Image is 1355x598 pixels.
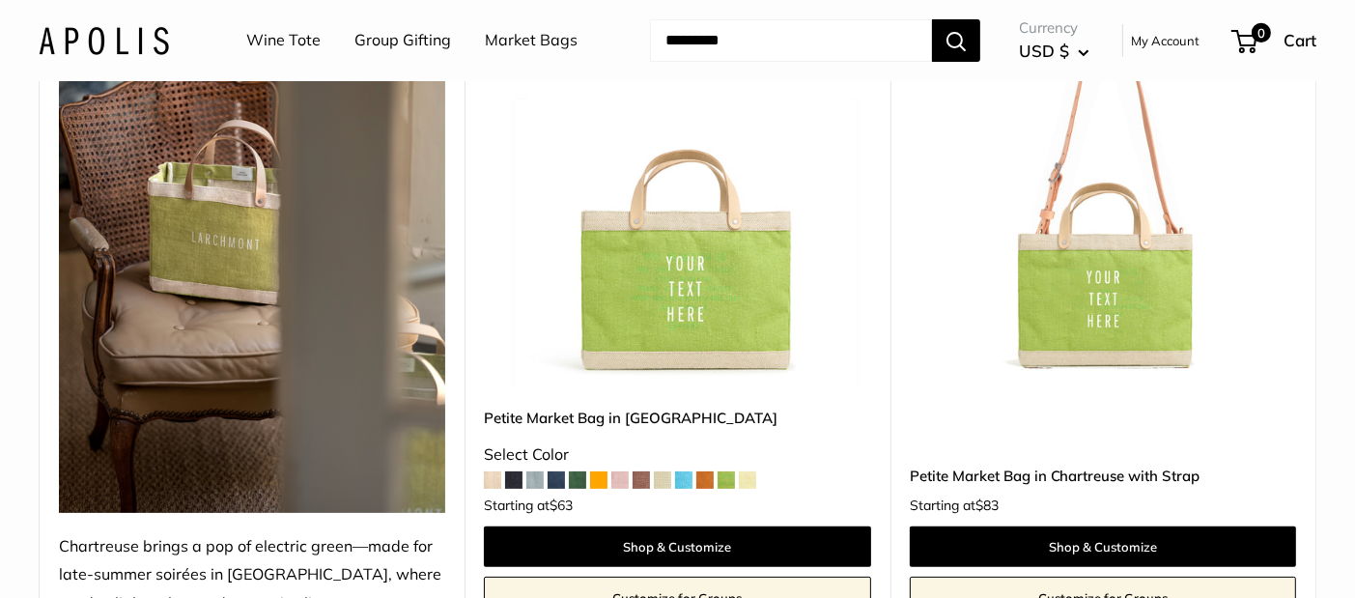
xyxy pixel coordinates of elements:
input: Search... [650,19,932,62]
span: Starting at [484,498,573,512]
span: Cart [1284,30,1316,50]
span: $83 [975,497,999,514]
a: Petite Market Bag in Chartreuse with StrapPetite Market Bag in Chartreuse with Strap [910,1,1296,387]
img: Petite Market Bag in Chartreuse with Strap [910,1,1296,387]
img: Apolis [39,26,169,54]
span: Starting at [910,498,999,512]
a: Market Bags [485,26,578,55]
img: Petite Market Bag in Chartreuse [484,1,870,387]
button: Search [932,19,980,62]
a: Wine Tote [246,26,321,55]
span: 0 [1252,23,1271,43]
a: My Account [1131,29,1200,52]
span: $63 [550,497,573,514]
span: USD $ [1019,41,1069,61]
button: USD $ [1019,36,1089,67]
a: Petite Market Bag in Chartreuse with Strap [910,465,1296,487]
a: Petite Market Bag in ChartreusePetite Market Bag in Chartreuse [484,1,870,387]
span: Currency [1019,14,1089,42]
img: Chartreuse brings a pop of electric green—made for late-summer soirées in Larchmont, where garden... [59,1,445,513]
a: Shop & Customize [910,527,1296,567]
a: 0 Cart [1233,25,1316,56]
a: Group Gifting [354,26,451,55]
a: Shop & Customize [484,527,870,567]
a: Petite Market Bag in [GEOGRAPHIC_DATA] [484,407,870,429]
div: Select Color [484,441,870,470]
